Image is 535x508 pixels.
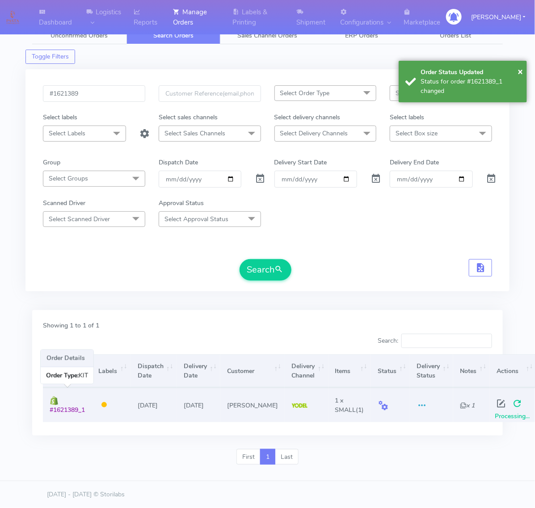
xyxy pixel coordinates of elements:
[335,396,364,414] span: (1)
[378,334,492,348] label: Search:
[50,406,85,414] span: #1621389_1
[285,354,328,388] th: Delivery Channel: activate to sort column ascending
[43,198,85,208] label: Scanned Driver
[49,174,88,183] span: Select Groups
[292,403,308,408] img: Yodel
[464,8,532,26] button: [PERSON_NAME]
[329,354,371,388] th: Items: activate to sort column ascending
[335,396,356,414] span: 1 x SMALL
[159,113,218,122] label: Select sales channels
[43,158,60,167] label: Group
[92,354,131,388] th: Labels: activate to sort column ascending
[164,129,225,138] span: Select Sales Channels
[131,354,177,388] th: Dispatch Date: activate to sort column ascending
[177,388,220,422] td: [DATE]
[495,412,530,420] span: Processing...
[280,129,348,138] span: Select Delivery Channels
[421,67,520,77] div: Order Status Updated
[440,31,472,40] span: Orders List
[260,449,275,465] a: 1
[41,367,93,384] div: KIT
[50,396,59,405] img: shopify.png
[153,31,194,40] span: Search Orders
[51,31,108,40] span: Unconfirmed Orders
[518,65,523,77] span: ×
[43,85,145,102] input: Order Id
[401,334,492,348] input: Search:
[32,27,503,44] ul: Tabs
[460,401,475,410] i: x 1
[25,50,75,64] button: Toggle Filters
[371,354,410,388] th: Status: activate to sort column ascending
[49,129,85,138] span: Select Labels
[46,371,79,380] b: Order Type:
[164,215,228,223] span: Select Approval Status
[43,113,77,122] label: Select labels
[220,354,285,388] th: Customer: activate to sort column ascending
[280,89,330,97] span: Select Order Type
[453,354,490,388] th: Notes: activate to sort column ascending
[237,31,297,40] span: Sales Channel Orders
[421,77,520,96] div: Status for order #1621389_1 changed
[159,85,261,102] input: Customer Reference(email,phone)
[131,388,177,422] td: [DATE]
[177,354,220,388] th: Delivery Date: activate to sort column ascending
[410,354,453,388] th: Delivery Status: activate to sort column ascending
[390,113,424,122] label: Select labels
[41,350,93,367] h3: Order Details
[396,89,432,97] span: Select status
[274,113,341,122] label: Select delivery channels
[159,158,198,167] label: Dispatch Date
[240,259,291,281] button: Search
[49,215,110,223] span: Select Scanned Driver
[396,129,438,138] span: Select Box size
[43,321,99,330] label: Showing 1 to 1 of 1
[220,388,285,422] td: [PERSON_NAME]
[345,31,378,40] span: ERP Orders
[518,65,523,78] button: Close
[390,158,439,167] label: Delivery End Date
[159,198,204,208] label: Approval Status
[274,158,327,167] label: Delivery Start Date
